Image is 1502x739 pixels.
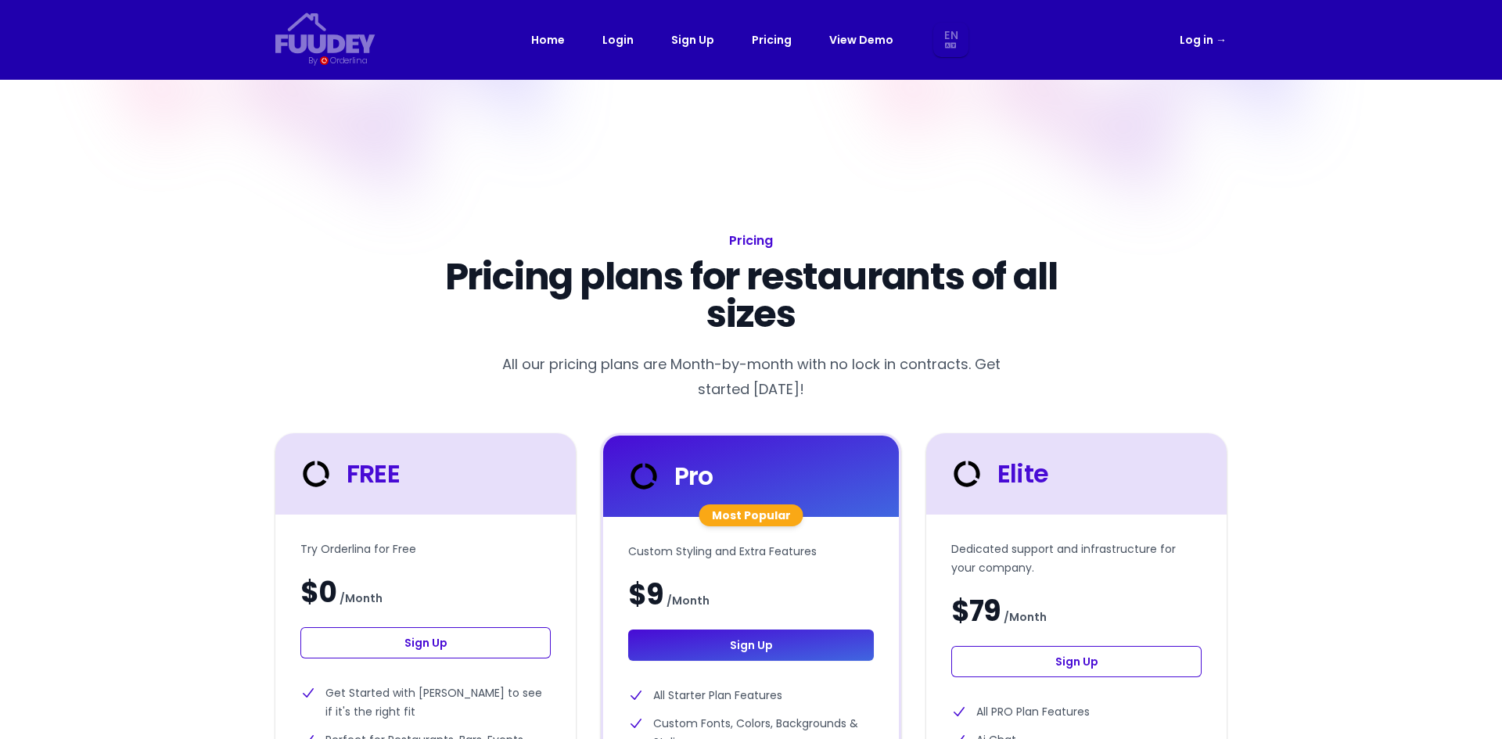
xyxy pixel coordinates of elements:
[300,540,551,558] p: Try Orderlina for Free
[401,258,1101,333] p: Pricing plans for restaurants of all sizes
[340,589,383,608] span: / Month
[401,230,1101,252] h1: Pricing
[667,591,710,610] span: / Month
[1004,608,1047,626] span: / Month
[602,30,634,49] a: Login
[488,352,1014,402] p: All our pricing plans are Month-by-month with no lock in contracts. Get started [DATE]!
[275,13,375,54] svg: {/* Added fill="currentColor" here */} {/* This rectangle defines the background. Its explicit fi...
[699,504,803,526] div: Most Popular
[308,54,317,67] div: By
[300,577,336,608] span: $0
[951,596,1001,627] span: $79
[829,30,893,49] a: View Demo
[628,686,874,705] li: All Starter Plan Features
[752,30,792,49] a: Pricing
[1180,30,1227,49] a: Log in
[948,455,1048,493] div: Elite
[1216,32,1227,48] span: →
[951,540,1202,577] p: Dedicated support and infrastructure for your company.
[300,627,551,658] a: Sign Up
[628,630,874,661] a: Sign Up
[300,683,551,721] li: Get Started with [PERSON_NAME] to see if it's the right fit
[297,455,400,493] div: FREE
[330,54,367,67] div: Orderlina
[628,579,663,611] span: $9
[531,30,565,49] a: Home
[628,542,874,561] p: Custom Styling and Extra Features
[671,30,714,49] a: Sign Up
[951,702,1202,721] li: All PRO Plan Features
[625,457,713,495] div: Pro
[951,646,1202,677] a: Sign Up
